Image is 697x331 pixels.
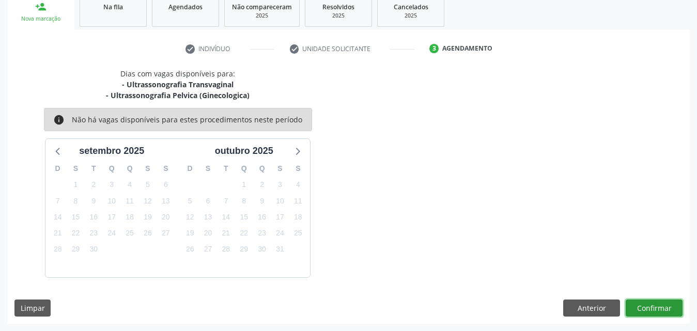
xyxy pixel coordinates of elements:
span: domingo, 7 de setembro de 2025 [51,194,65,208]
button: Anterior [563,300,620,317]
span: segunda-feira, 20 de outubro de 2025 [201,226,215,241]
span: domingo, 28 de setembro de 2025 [51,242,65,257]
div: D [49,161,67,177]
span: Agendados [168,3,203,11]
span: Resolvidos [322,3,354,11]
div: 2025 [385,12,437,20]
span: quarta-feira, 1 de outubro de 2025 [237,178,251,192]
div: outubro 2025 [211,144,277,158]
span: domingo, 14 de setembro de 2025 [51,210,65,224]
div: Q [121,161,139,177]
span: sexta-feira, 26 de setembro de 2025 [141,226,155,241]
span: quinta-feira, 9 de outubro de 2025 [255,194,269,208]
span: segunda-feira, 22 de setembro de 2025 [69,226,83,241]
span: quarta-feira, 3 de setembro de 2025 [104,178,119,192]
span: sexta-feira, 12 de setembro de 2025 [141,194,155,208]
span: terça-feira, 16 de setembro de 2025 [86,210,101,224]
span: sábado, 13 de setembro de 2025 [159,194,173,208]
div: Agendamento [442,44,492,53]
span: sexta-feira, 19 de setembro de 2025 [141,210,155,224]
span: sábado, 18 de outubro de 2025 [291,210,305,224]
span: quarta-feira, 17 de setembro de 2025 [104,210,119,224]
span: terça-feira, 30 de setembro de 2025 [86,242,101,257]
span: terça-feira, 21 de outubro de 2025 [219,226,233,241]
span: terça-feira, 14 de outubro de 2025 [219,210,233,224]
div: Não há vagas disponíveis para estes procedimentos neste período [72,114,302,125]
span: segunda-feira, 29 de setembro de 2025 [69,242,83,257]
span: domingo, 21 de setembro de 2025 [51,226,65,241]
span: sexta-feira, 24 de outubro de 2025 [273,226,287,241]
div: S [271,161,289,177]
div: 2025 [232,12,292,20]
span: sábado, 11 de outubro de 2025 [291,194,305,208]
span: sábado, 4 de outubro de 2025 [291,178,305,192]
div: S [139,161,157,177]
span: segunda-feira, 1 de setembro de 2025 [69,178,83,192]
span: quinta-feira, 30 de outubro de 2025 [255,242,269,257]
span: sábado, 6 de setembro de 2025 [159,178,173,192]
span: quinta-feira, 2 de outubro de 2025 [255,178,269,192]
i: info [53,114,65,125]
span: terça-feira, 9 de setembro de 2025 [86,194,101,208]
span: terça-feira, 2 de setembro de 2025 [86,178,101,192]
span: terça-feira, 7 de outubro de 2025 [219,194,233,208]
span: domingo, 5 de outubro de 2025 [183,194,197,208]
span: quinta-feira, 4 de setembro de 2025 [122,178,137,192]
span: sexta-feira, 3 de outubro de 2025 [273,178,287,192]
span: Cancelados [394,3,428,11]
span: domingo, 12 de outubro de 2025 [183,210,197,224]
span: quinta-feira, 11 de setembro de 2025 [122,194,137,208]
div: Q [235,161,253,177]
span: domingo, 19 de outubro de 2025 [183,226,197,241]
div: S [157,161,175,177]
button: Confirmar [626,300,683,317]
span: quinta-feira, 23 de outubro de 2025 [255,226,269,241]
button: Limpar [14,300,51,317]
span: terça-feira, 23 de setembro de 2025 [86,226,101,241]
div: setembro 2025 [75,144,148,158]
span: quinta-feira, 18 de setembro de 2025 [122,210,137,224]
span: quarta-feira, 22 de outubro de 2025 [237,226,251,241]
span: sexta-feira, 10 de outubro de 2025 [273,194,287,208]
span: Na fila [103,3,123,11]
div: S [67,161,85,177]
div: 2025 [313,12,364,20]
span: quinta-feira, 16 de outubro de 2025 [255,210,269,224]
span: quarta-feira, 24 de setembro de 2025 [104,226,119,241]
span: segunda-feira, 15 de setembro de 2025 [69,210,83,224]
span: segunda-feira, 8 de setembro de 2025 [69,194,83,208]
div: - Ultrassonografia Transvaginal [106,79,250,90]
span: domingo, 26 de outubro de 2025 [183,242,197,257]
span: quarta-feira, 29 de outubro de 2025 [237,242,251,257]
div: D [181,161,199,177]
div: 3 [429,44,439,53]
span: sábado, 27 de setembro de 2025 [159,226,173,241]
span: quarta-feira, 8 de outubro de 2025 [237,194,251,208]
span: quarta-feira, 10 de setembro de 2025 [104,194,119,208]
div: T [85,161,103,177]
span: segunda-feira, 6 de outubro de 2025 [201,194,215,208]
span: sexta-feira, 5 de setembro de 2025 [141,178,155,192]
span: sexta-feira, 31 de outubro de 2025 [273,242,287,257]
span: segunda-feira, 27 de outubro de 2025 [201,242,215,257]
span: quarta-feira, 15 de outubro de 2025 [237,210,251,224]
div: person_add [35,1,47,12]
div: S [199,161,217,177]
span: quinta-feira, 25 de setembro de 2025 [122,226,137,241]
div: Q [253,161,271,177]
div: S [289,161,307,177]
div: T [217,161,235,177]
span: sábado, 25 de outubro de 2025 [291,226,305,241]
div: Q [103,161,121,177]
span: sexta-feira, 17 de outubro de 2025 [273,210,287,224]
span: segunda-feira, 13 de outubro de 2025 [201,210,215,224]
div: Dias com vagas disponíveis para: [106,68,250,101]
span: terça-feira, 28 de outubro de 2025 [219,242,233,257]
span: Não compareceram [232,3,292,11]
div: - Ultrassonografia Pelvica (Ginecologica) [106,90,250,101]
span: sábado, 20 de setembro de 2025 [159,210,173,224]
div: Nova marcação [14,15,67,23]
